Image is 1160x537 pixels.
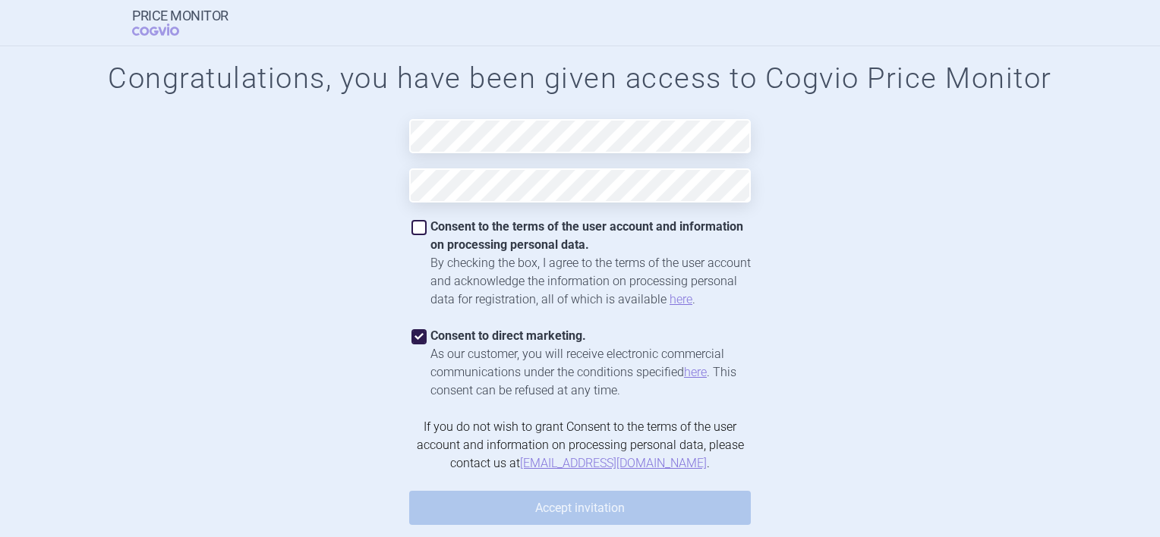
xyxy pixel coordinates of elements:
[670,292,692,306] a: here
[132,24,200,36] span: COGVIO
[684,365,707,379] a: here
[409,418,751,473] p: If you do not wish to grant Consent to the terms of the user account and information on processin...
[520,456,707,470] a: [EMAIL_ADDRESS][DOMAIN_NAME]
[430,218,751,254] div: Consent to the terms of the user account and information on processing personal data.
[30,61,1130,96] h1: Congratulations, you have been given access to Cogvio Price Monitor
[430,345,751,400] div: As our customer, you will receive electronic commercial communications under the conditions speci...
[132,8,229,24] strong: Price Monitor
[430,254,751,309] div: By checking the box, I agree to the terms of the user account and acknowledge the information on ...
[409,491,751,525] button: Accept invitation
[132,8,229,37] a: Price MonitorCOGVIO
[430,327,751,345] div: Consent to direct marketing.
